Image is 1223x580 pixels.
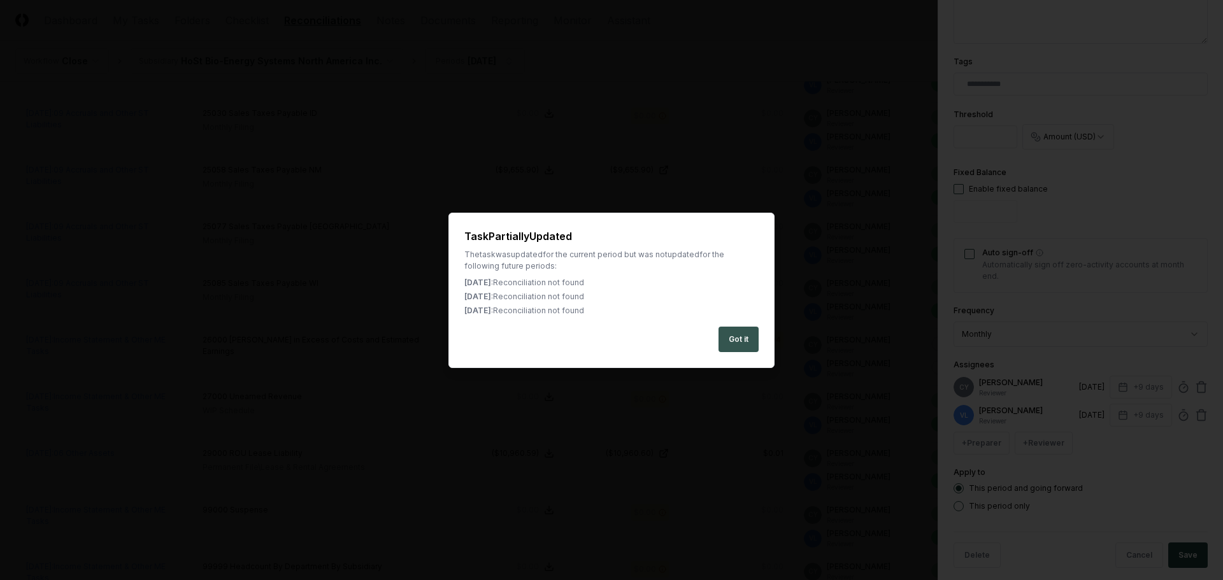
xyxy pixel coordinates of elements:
span: : Reconciliation not found [491,278,584,287]
span: [DATE] [464,278,491,287]
span: : Reconciliation not found [491,306,584,315]
button: Got it [719,327,759,352]
span: : Reconciliation not found [491,292,584,301]
span: [DATE] [464,292,491,301]
h2: Task Partially Updated [464,229,759,244]
span: [DATE] [464,306,491,315]
div: The task was updated for the current period but was not updated for the following future periods: [464,249,759,272]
